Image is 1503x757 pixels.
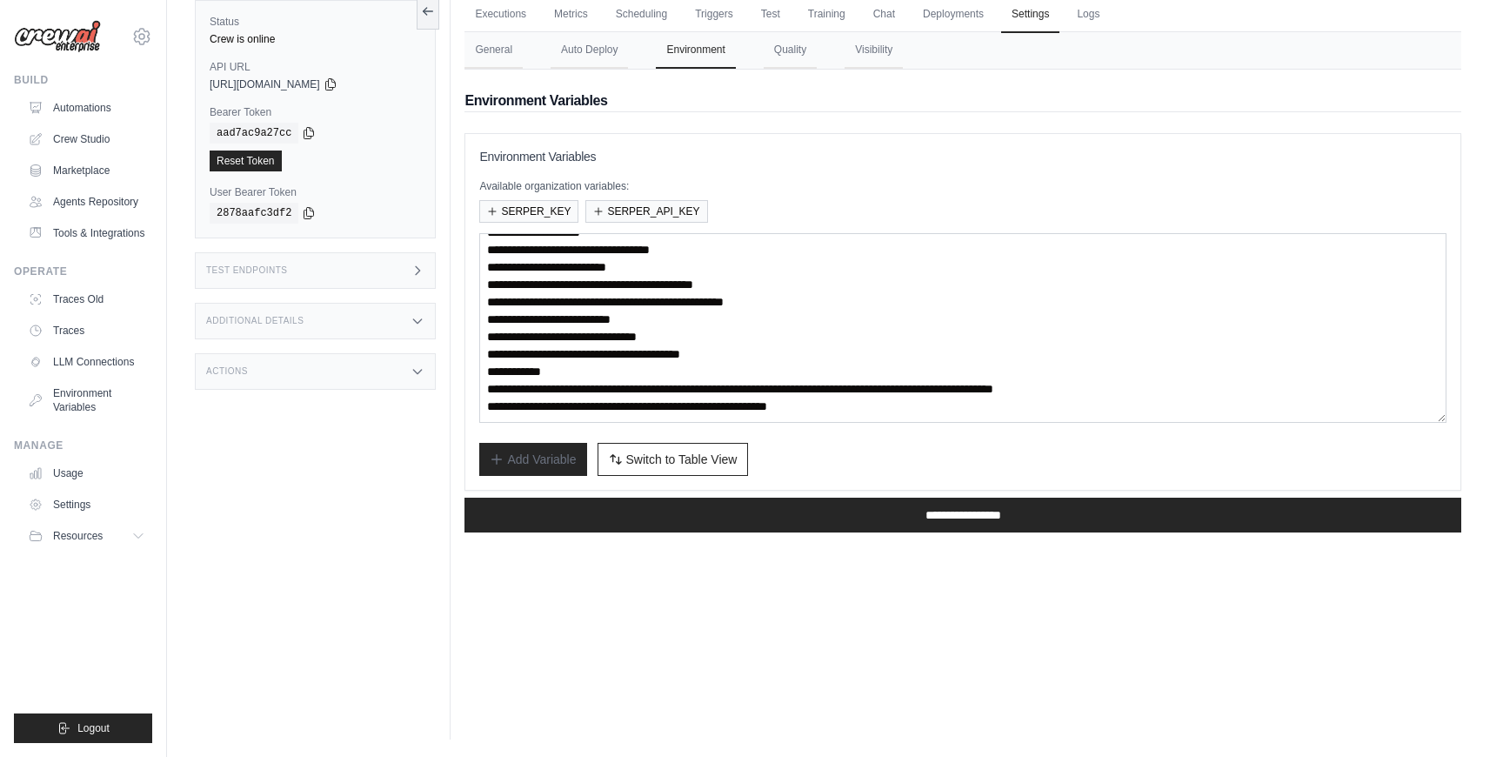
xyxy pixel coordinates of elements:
label: API URL [210,60,421,74]
label: User Bearer Token [210,185,421,199]
button: Logout [14,713,152,743]
button: Add Variable [479,443,586,476]
div: Build [14,73,152,87]
button: General [464,32,523,69]
button: Resources [21,522,152,550]
button: Environment [656,32,735,69]
code: 2878aafc3df2 [210,203,298,224]
button: SERPER_API_KEY [585,200,707,223]
a: Automations [21,94,152,122]
code: aad7ac9a27cc [210,123,298,144]
a: LLM Connections [21,348,152,376]
a: Crew Studio [21,125,152,153]
label: Status [210,15,421,29]
h3: Actions [206,366,248,377]
img: Logo [14,20,101,53]
a: Reset Token [210,151,282,171]
h2: Environment Variables [464,90,1461,111]
span: [URL][DOMAIN_NAME] [210,77,320,91]
label: Bearer Token [210,105,421,119]
nav: Tabs [464,32,1461,69]
a: Usage [21,459,152,487]
h3: Additional Details [206,316,304,326]
span: Logout [77,721,110,735]
a: Traces Old [21,285,152,313]
a: Environment Variables [21,379,152,421]
button: Quality [764,32,817,69]
a: Settings [21,491,152,519]
a: Marketplace [21,157,152,184]
div: Crew is online [210,32,421,46]
div: Operate [14,265,152,278]
span: Switch to Table View [626,451,738,468]
h3: Environment Variables [479,148,1446,165]
a: Agents Repository [21,188,152,216]
span: Resources [53,529,103,543]
a: Traces [21,317,152,345]
a: Tools & Integrations [21,219,152,247]
h3: Test Endpoints [206,265,288,276]
p: Available organization variables: [479,179,1446,193]
button: Switch to Table View [598,443,749,476]
div: Manage [14,439,152,452]
button: SERPER_KEY [479,200,578,223]
button: Visibility [845,32,903,69]
button: Auto Deploy [551,32,628,69]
